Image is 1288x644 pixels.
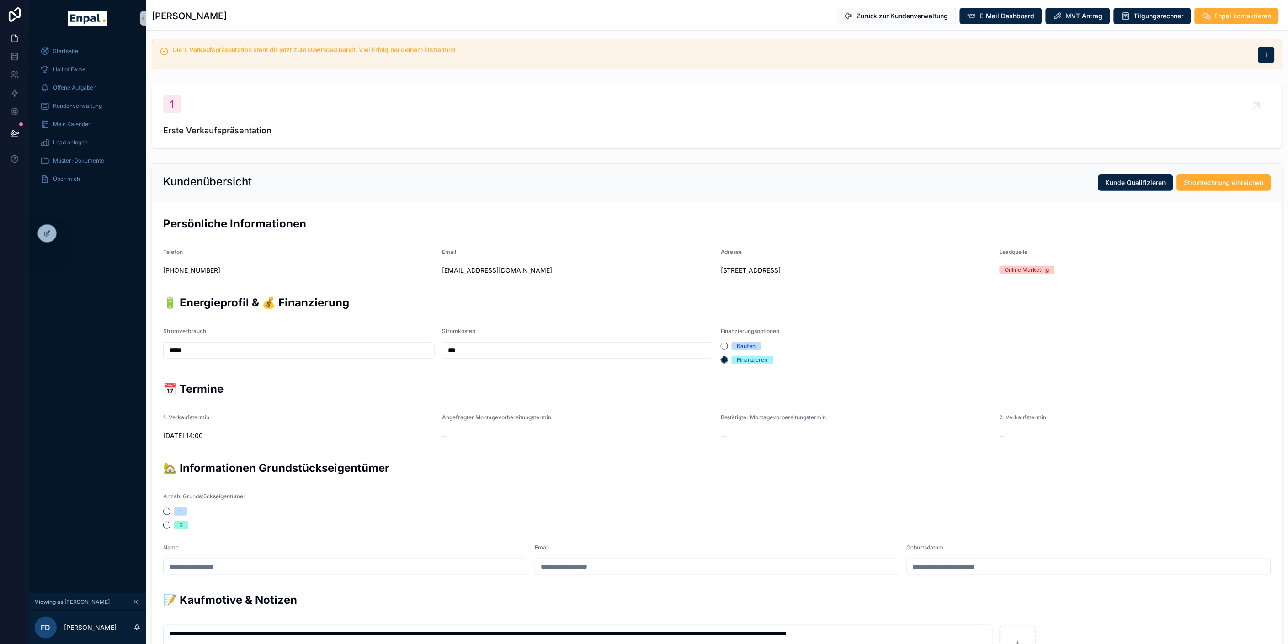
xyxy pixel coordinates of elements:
div: Kaufen [737,342,756,350]
span: [STREET_ADDRESS] [721,266,992,275]
span: Finanzierungsoptionen [721,327,780,334]
span: 2. Verkaufstermin [1000,414,1047,421]
span: [DATE] 14:00 [163,431,435,440]
span: [EMAIL_ADDRESS][DOMAIN_NAME] [442,266,713,275]
div: 1 [180,507,182,516]
button: Kunde Qualifizieren [1098,174,1173,191]
span: Anzahl Grundstückseigentümer [163,493,245,500]
h5: Die 1. Verkaufspräsentation steht dir jetzt zum Download bereit. Viel Erfolg bei deinem Ersttermin! [172,47,1251,53]
span: Stromrechnung einreichen [1184,178,1264,187]
button: Tilgungsrechner [1114,8,1191,24]
button: Zurück zur Kundenverwaltung [836,8,956,24]
a: Kundenverwaltung [35,98,141,114]
span: Enpal kontaktieren [1215,11,1272,21]
div: 2 [180,521,183,529]
span: Stromverbrauch [163,327,206,334]
span: Offene Aufgaben [53,84,96,91]
a: Startseite [35,43,141,59]
span: Zurück zur Kundenverwaltung [857,11,948,21]
p: [PERSON_NAME] [64,623,117,632]
span: -- [721,431,726,440]
span: 1. Verkaufstermin [163,414,209,421]
h2: Kundenübersicht [163,174,252,189]
span: E-Mail Dashboard [980,11,1035,21]
img: App logo [68,11,107,26]
span: Erste Verkaufspräsentation [163,124,1271,137]
span: Über mich [53,175,80,183]
span: Startseite [53,48,78,55]
span: Email [535,544,549,551]
button: MVT Antrag [1046,8,1110,24]
span: Adresse [721,248,742,255]
a: Mein Kalender [35,116,141,132]
a: Hall of Fame [35,61,141,78]
button: i [1258,47,1275,63]
h2: 🔋 Energieprofil & 💰 Finanzierung [163,295,1271,310]
button: Stromrechnung einreichen [1177,174,1271,191]
h2: 📝 Kaufmotive & Notizen [163,592,1271,607]
span: Name [163,544,179,551]
span: Email [442,248,456,255]
div: scrollable content [29,37,146,199]
span: Hall of Fame [53,66,85,73]
span: Kundenverwaltung [53,102,102,110]
button: E-Mail Dashboard [960,8,1042,24]
span: Telefon [163,248,183,255]
h2: Persönliche Informationen [163,216,1271,231]
h1: [PERSON_NAME] [152,10,227,22]
span: Stromkosten [442,327,475,334]
span: Mein Kalender [53,121,90,128]
span: i [1266,50,1267,59]
a: Erste Verkaufspräsentation [152,84,1282,148]
a: Offene Aufgaben [35,79,141,96]
a: Lead anlegen [35,134,141,151]
span: Geburtsdatum [907,544,944,551]
span: Lead anlegen [53,139,88,146]
a: Über mich [35,171,141,187]
span: Muster-Dokumente [53,157,104,164]
span: Viewing as [PERSON_NAME] [35,598,110,606]
div: Finanzieren [737,356,768,364]
span: Tilgungsrechner [1134,11,1184,21]
button: Enpal kontaktieren [1195,8,1279,24]
div: Online Marketing [1005,266,1049,274]
span: -- [1000,431,1005,440]
h2: 🏡 Informationen Grundstückseigentümer [163,460,1271,475]
span: MVT Antrag [1066,11,1103,21]
span: -- [442,431,447,440]
span: [PHONE_NUMBER] [163,266,435,275]
span: Kunde Qualifizieren [1106,178,1166,187]
a: Muster-Dokumente [35,153,141,169]
span: Angefragter Montagevorbereitungstermin [442,414,551,421]
span: FD [41,622,51,633]
span: Leadquelle [1000,248,1028,255]
h2: 📅 Termine [163,381,1271,396]
span: Bestätigter Montagevorbereitungstermin [721,414,826,421]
